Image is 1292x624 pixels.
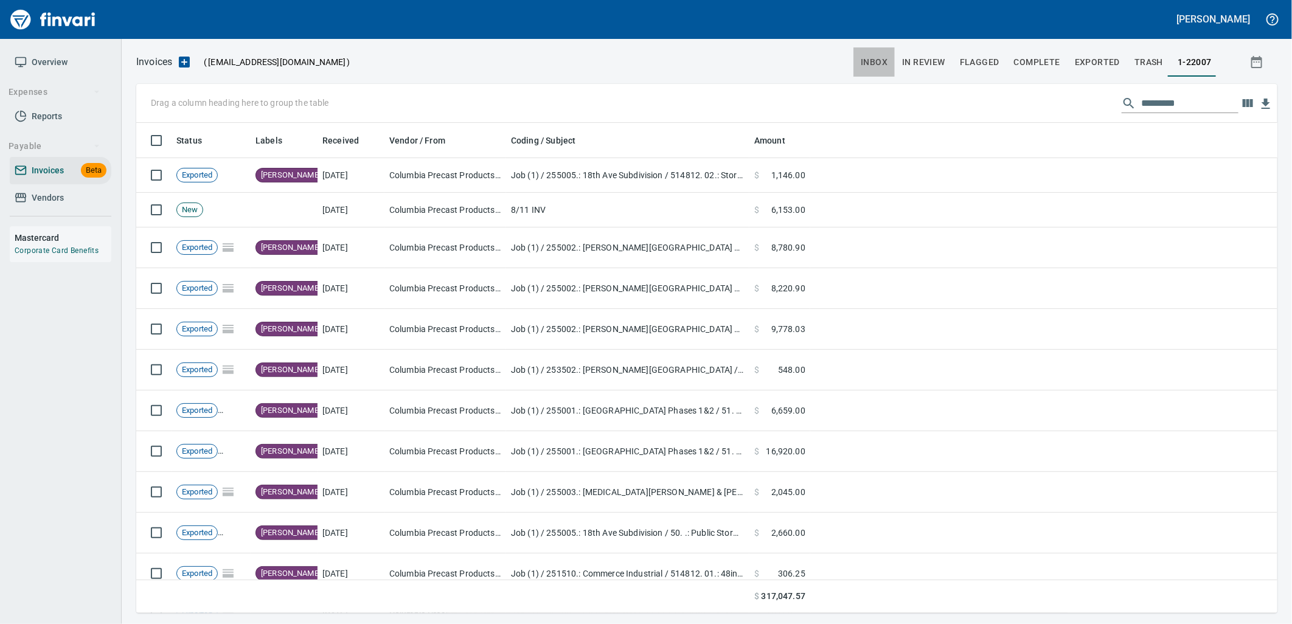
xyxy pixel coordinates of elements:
span: Invoices [32,163,64,178]
span: Pages Split [218,405,238,415]
td: Columbia Precast Products, LLC (1-22007) [384,513,506,553]
span: [PERSON_NAME] [256,527,325,539]
button: Choose columns to display [1238,94,1257,113]
td: Columbia Precast Products, LLC (1-22007) [384,193,506,227]
span: [PERSON_NAME] [256,568,325,580]
span: Payable [9,139,100,154]
td: Columbia Precast Products, LLC (1-22007) [384,472,506,513]
span: 2,660.00 [771,527,805,539]
span: In Review [902,55,945,70]
span: 306.25 [778,567,805,580]
span: $ [754,527,759,539]
span: $ [754,241,759,254]
span: Exported [177,364,217,376]
td: [DATE] [318,472,384,513]
td: [DATE] [318,158,384,193]
span: 8,220.90 [771,282,805,294]
td: Job (1) / 253502.: [PERSON_NAME][GEOGRAPHIC_DATA] / 14. . 05: Sewer MH Changes / 3: Material [506,350,749,390]
td: Columbia Precast Products, LLC (1-22007) [384,227,506,268]
span: Pages Split [218,324,238,333]
a: Corporate Card Benefits [15,246,99,255]
td: Columbia Precast Products, LLC (1-22007) [384,390,506,431]
td: Job (1) / 255005.: 18th Ave Subdivision / 50. .: Public Storm - Pipe Materials / 3: Material [506,513,749,553]
span: [EMAIL_ADDRESS][DOMAIN_NAME] [207,56,347,68]
td: [DATE] [318,309,384,350]
span: 1,146.00 [771,169,805,181]
span: $ [754,169,759,181]
span: 1-22007 [1178,55,1212,70]
span: [PERSON_NAME] [256,405,325,417]
td: Columbia Precast Products, LLC (1-22007) [384,431,506,472]
span: $ [754,282,759,294]
span: Labels [255,133,282,148]
span: Pages Split [218,242,238,252]
span: Amount [754,133,785,148]
span: [PERSON_NAME] [256,170,325,181]
td: Job (1) / 255002.: [PERSON_NAME][GEOGRAPHIC_DATA] Phase 2 & 3 / 514812. 02.: Storm 48" Manhole / ... [506,227,749,268]
span: [PERSON_NAME] [256,242,325,254]
td: Job (1) / 255001.: [GEOGRAPHIC_DATA] Phases 1&2 / 51. 08.: P2 Phase 2 Temporary Storm Precast / 3... [506,431,749,472]
a: Overview [10,49,111,76]
h6: Mastercard [15,231,111,244]
span: Exported [177,242,217,254]
span: Pages Split [218,446,238,456]
span: $ [754,404,759,417]
nav: breadcrumb [136,55,172,69]
a: InvoicesBeta [10,157,111,184]
td: [DATE] [318,513,384,553]
span: $ [754,567,759,580]
span: [PERSON_NAME] [256,446,325,457]
span: Exported [1075,55,1120,70]
span: Exported [177,283,217,294]
td: [DATE] [318,350,384,390]
td: Job (1) / 255002.: [PERSON_NAME][GEOGRAPHIC_DATA] Phase 2 & 3 / 514812. 02.: Storm 48" Manhole / ... [506,268,749,309]
span: Coding / Subject [511,133,591,148]
span: Invoice Split [238,446,254,456]
span: Received [322,133,359,148]
span: [PERSON_NAME] [256,283,325,294]
span: Exported [177,527,217,539]
td: [DATE] [318,553,384,594]
span: 6,659.00 [771,404,805,417]
p: Drag a column heading here to group the table [151,97,329,109]
td: Columbia Precast Products, LLC (1-22007) [384,158,506,193]
span: $ [754,486,759,498]
span: Expenses [9,85,100,100]
a: Reports [10,103,111,130]
span: Exported [177,568,217,580]
a: Vendors [10,184,111,212]
span: Pages Split [218,487,238,496]
td: Job (1) / 255005.: 18th Ave Subdivision / 514812. 02.: Storm 48" Manhole / 3: Material [506,158,749,193]
button: Download Table [1257,95,1275,113]
span: [PERSON_NAME] [256,364,325,376]
img: Finvari [7,5,99,34]
span: Exported [177,170,217,181]
h5: [PERSON_NAME] [1177,13,1250,26]
span: Vendors [32,190,64,206]
span: Complete [1014,55,1060,70]
td: Job (1) / 255002.: [PERSON_NAME][GEOGRAPHIC_DATA] Phase 2 & 3 / 514812. 02.: Storm 48" Manhole / ... [506,309,749,350]
td: Job (1) / 251510.: Commerce Industrial / 514812. 01.: 48in Storm Manhole / 4: Subcontractors [506,553,749,594]
td: [DATE] [318,193,384,227]
span: Invoice Split [238,527,254,537]
span: trash [1134,55,1163,70]
span: 548.00 [778,364,805,376]
td: 8/11 INV [506,193,749,227]
td: [DATE] [318,268,384,309]
span: 16,920.00 [766,445,805,457]
span: Overview [32,55,68,70]
span: 2,045.00 [771,486,805,498]
span: $ [754,204,759,216]
span: Pages Split [218,527,238,537]
span: 9,778.03 [771,323,805,335]
td: [DATE] [318,390,384,431]
td: Job (1) / 255003.: [MEDICAL_DATA][PERSON_NAME] & [PERSON_NAME] Ph2 / 63031. .: Catch Basin Finish... [506,472,749,513]
td: Columbia Precast Products, LLC (1-22007) [384,553,506,594]
span: Vendor / From [389,133,445,148]
td: Columbia Precast Products, LLC (1-22007) [384,268,506,309]
span: Invoice Split [238,405,254,415]
td: Columbia Precast Products, LLC (1-22007) [384,350,506,390]
td: [DATE] [318,227,384,268]
span: Reports [32,109,62,124]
